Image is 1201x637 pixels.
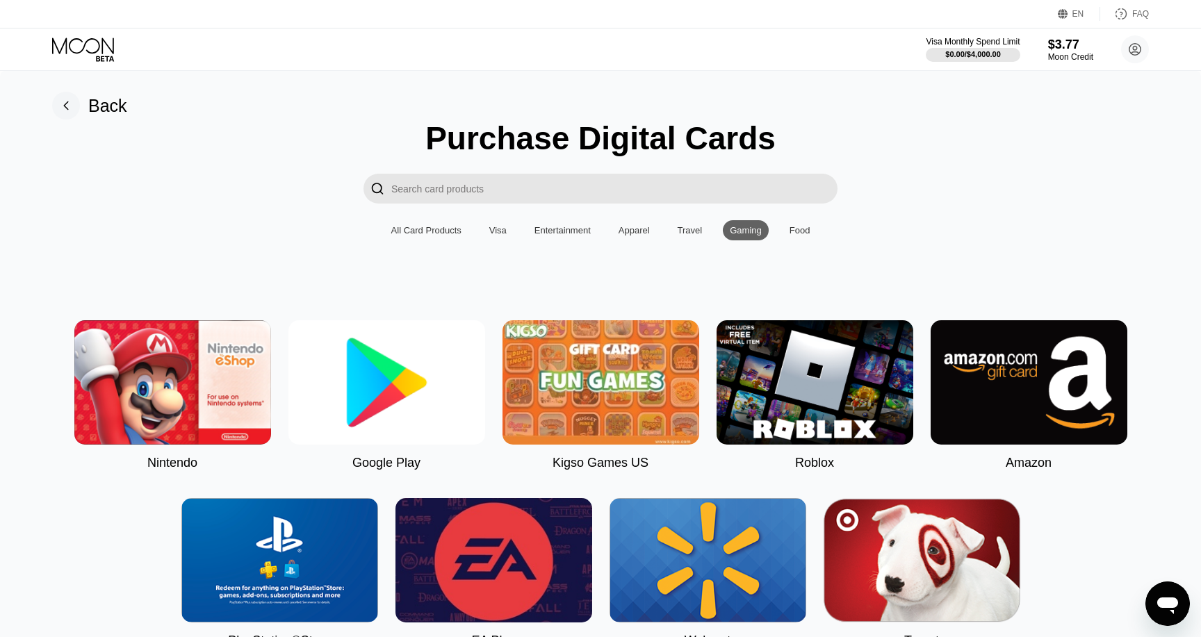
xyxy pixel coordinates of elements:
[678,225,703,235] div: Travel
[482,220,514,240] div: Visa
[783,220,817,240] div: Food
[52,92,127,119] div: Back
[147,456,197,470] div: Nintendo
[1132,9,1149,19] div: FAQ
[795,456,834,470] div: Roblox
[352,456,420,470] div: Google Play
[391,225,461,235] div: All Card Products
[1048,52,1093,62] div: Moon Credit
[384,220,468,240] div: All Card Products
[1006,456,1052,470] div: Amazon
[945,50,1001,58] div: $0.00 / $4,000.00
[1048,38,1093,62] div: $3.77Moon Credit
[534,225,591,235] div: Entertainment
[671,220,710,240] div: Travel
[926,37,1020,62] div: Visa Monthly Spend Limit$0.00/$4,000.00
[723,220,769,240] div: Gaming
[553,456,648,470] div: Kigso Games US
[790,225,810,235] div: Food
[1100,7,1149,21] div: FAQ
[1058,7,1100,21] div: EN
[612,220,657,240] div: Apparel
[926,37,1020,47] div: Visa Monthly Spend Limit
[528,220,598,240] div: Entertainment
[619,225,650,235] div: Apparel
[730,225,762,235] div: Gaming
[88,96,127,116] div: Back
[1072,9,1084,19] div: EN
[425,119,776,157] div: Purchase Digital Cards
[489,225,507,235] div: Visa
[363,174,391,204] div: 
[370,181,384,197] div: 
[1048,38,1093,52] div: $3.77
[1145,581,1190,626] iframe: Кнопка запуска окна обмена сообщениями
[391,174,838,204] input: Search card products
